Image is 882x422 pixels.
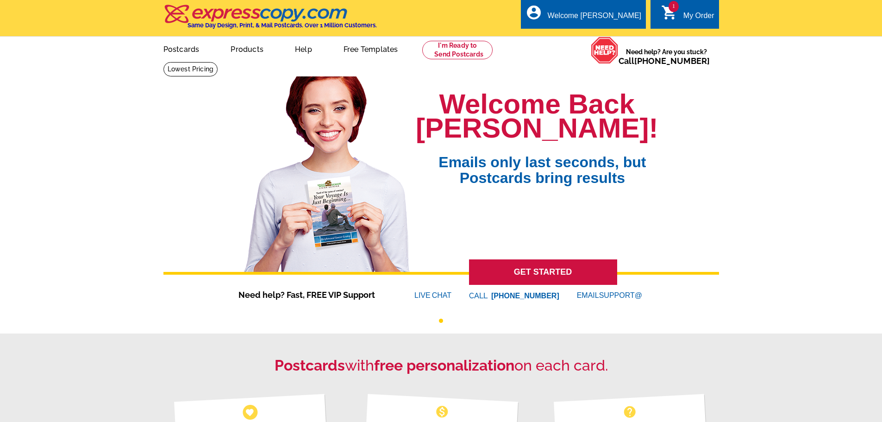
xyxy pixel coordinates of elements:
a: [PHONE_NUMBER] [634,56,710,66]
span: help [622,404,637,419]
img: help [591,37,619,64]
button: 1 of 1 [439,319,443,323]
span: Need help? Fast, FREE VIP Support [238,289,387,301]
span: favorite [245,407,255,417]
img: welcome-back-logged-in.png [238,69,416,272]
font: LIVE [414,290,432,301]
span: Call [619,56,710,66]
a: 1 shopping_cart My Order [661,10,714,22]
a: Same Day Design, Print, & Mail Postcards. Over 1 Million Customers. [163,11,377,29]
a: Products [216,38,278,59]
strong: free personalization [374,357,514,374]
i: account_circle [525,4,542,21]
a: Help [280,38,327,59]
span: Need help? Are you stuck? [619,47,714,66]
span: 1 [669,1,679,12]
div: Welcome [PERSON_NAME] [548,12,641,25]
span: monetization_on [435,404,450,419]
font: SUPPORT@ [599,290,644,301]
h1: Welcome Back [PERSON_NAME]! [416,92,658,140]
h2: with on each card. [163,357,719,374]
div: My Order [683,12,714,25]
a: Free Templates [329,38,413,59]
a: GET STARTED [469,259,617,285]
i: shopping_cart [661,4,678,21]
a: Postcards [149,38,214,59]
strong: Postcards [275,357,345,374]
span: Emails only last seconds, but Postcards bring results [426,140,658,186]
a: LIVECHAT [414,291,451,299]
h4: Same Day Design, Print, & Mail Postcards. Over 1 Million Customers. [188,22,377,29]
